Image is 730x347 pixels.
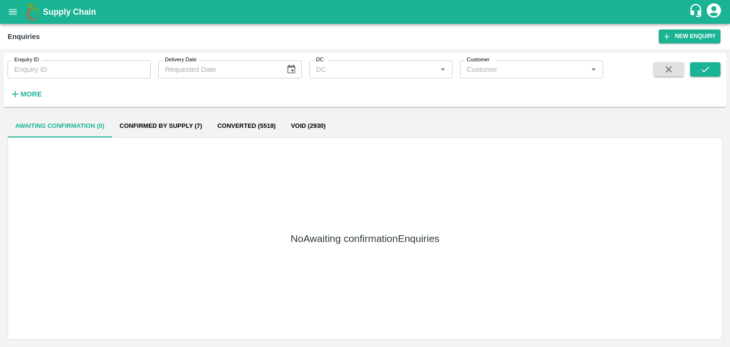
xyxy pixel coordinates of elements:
[8,86,44,102] button: More
[8,60,151,78] input: Enquiry ID
[2,1,24,23] button: open drawer
[24,2,43,21] img: logo
[43,7,96,17] b: Supply Chain
[43,5,689,19] a: Supply Chain
[8,115,112,137] button: Awaiting confirmation (0)
[14,56,39,64] label: Enquiry ID
[689,3,705,20] div: customer-support
[705,2,722,22] div: account of current user
[112,115,210,137] button: Confirmed by supply (7)
[8,30,40,43] div: Enquiries
[659,29,720,43] button: New Enquiry
[467,56,490,64] label: Customer
[312,63,434,76] input: DC
[20,90,42,98] strong: More
[463,63,585,76] input: Customer
[290,232,439,245] h5: No Awaiting confirmation Enquiries
[282,60,300,78] button: Choose date
[165,56,197,64] label: Delivery Date
[316,56,324,64] label: DC
[283,115,333,137] button: Void (2930)
[158,60,279,78] input: Requested Date
[587,63,600,76] button: Open
[437,63,449,76] button: Open
[210,115,283,137] button: Converted (5518)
